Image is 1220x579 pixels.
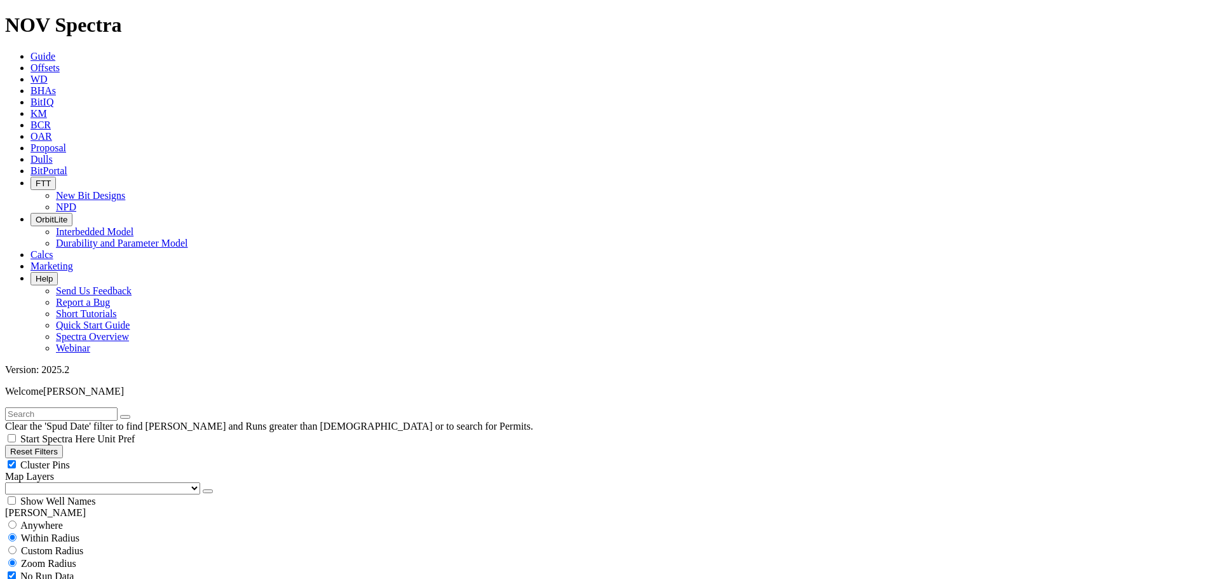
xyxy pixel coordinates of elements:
button: Help [30,272,58,285]
a: NPD [56,201,76,212]
a: New Bit Designs [56,190,125,201]
a: BitPortal [30,165,67,176]
span: Help [36,274,53,283]
button: Reset Filters [5,445,63,458]
span: Custom Radius [21,545,83,556]
div: Version: 2025.2 [5,364,1215,376]
span: Map Layers [5,471,54,482]
span: Clear the 'Spud Date' filter to find [PERSON_NAME] and Runs greater than [DEMOGRAPHIC_DATA] or to... [5,421,533,432]
span: OrbitLite [36,215,67,224]
button: OrbitLite [30,213,72,226]
span: Start Spectra Here [20,433,95,444]
a: Calcs [30,249,53,260]
a: OAR [30,131,52,142]
h1: NOV Spectra [5,13,1215,37]
span: FTT [36,179,51,188]
div: [PERSON_NAME] [5,507,1215,519]
a: Spectra Overview [56,331,129,342]
a: Proposal [30,142,66,153]
a: Interbedded Model [56,226,133,237]
a: Report a Bug [56,297,110,308]
span: Unit Pref [97,433,135,444]
span: [PERSON_NAME] [43,386,124,397]
a: Offsets [30,62,60,73]
a: Dulls [30,154,53,165]
span: Anywhere [20,520,63,531]
a: BHAs [30,85,56,96]
span: Cluster Pins [20,460,70,470]
a: KM [30,108,47,119]
span: Within Radius [21,533,79,543]
a: BitIQ [30,97,53,107]
a: Quick Start Guide [56,320,130,330]
a: BCR [30,119,51,130]
a: Guide [30,51,55,62]
input: Start Spectra Here [8,434,16,442]
a: Marketing [30,261,73,271]
span: Zoom Radius [21,558,76,569]
input: Search [5,407,118,421]
a: Short Tutorials [56,308,117,319]
p: Welcome [5,386,1215,397]
a: Durability and Parameter Model [56,238,188,249]
a: Send Us Feedback [56,285,132,296]
button: FTT [30,177,56,190]
span: Show Well Names [20,496,95,507]
a: Webinar [56,343,90,353]
a: WD [30,74,48,85]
